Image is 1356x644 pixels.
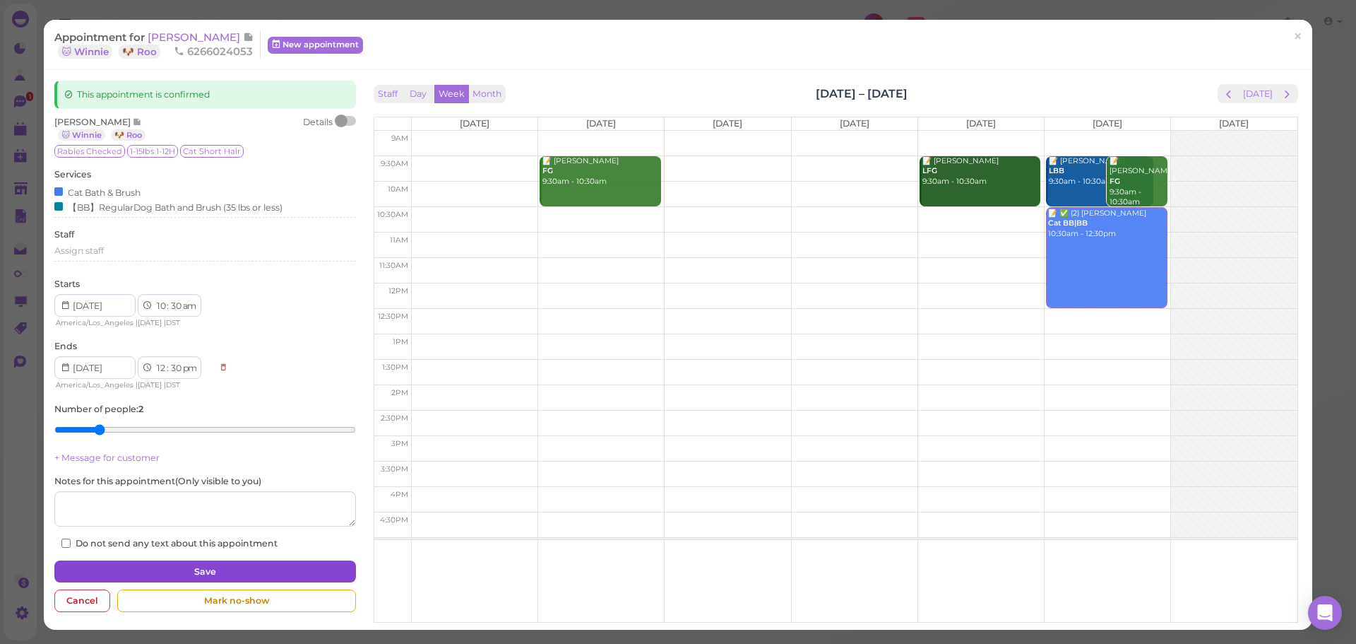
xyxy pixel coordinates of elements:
span: [DATE] [1219,118,1249,129]
span: [DATE] [138,318,162,327]
b: LBB [1049,166,1064,175]
b: Cat BB|BB [1048,218,1088,228]
span: 10:30am [377,210,408,219]
div: | | [54,317,212,329]
div: 【BB】RegularDog Bath and Brush (35 lbs or less) [54,199,282,214]
span: 1-15lbs 1-12H [127,145,178,158]
span: × [1293,27,1302,47]
div: Open Intercom Messenger [1308,596,1342,630]
span: 3:30pm [381,464,408,474]
span: America/Los_Angeles [56,318,133,327]
label: Staff [54,228,74,241]
div: 📝 [PERSON_NAME] 9:30am - 10:30am [1048,156,1153,187]
span: 9:30am [381,159,408,168]
span: DST [166,318,180,327]
label: Number of people : [54,403,143,416]
span: 2:30pm [381,414,408,423]
button: next [1276,84,1298,103]
div: Mark no-show [117,590,355,612]
a: New appointment [268,37,363,54]
span: 12:30pm [378,312,408,321]
button: Staff [374,85,402,104]
b: LFG [922,166,937,175]
button: Save [54,561,355,583]
div: Cat Bath & Brush [54,185,141,199]
span: America/Los_Angeles [56,380,133,390]
label: Notes for this appointment ( Only visible to you ) [54,475,261,488]
span: [DATE] [138,380,162,390]
a: + Message for customer [54,452,160,463]
span: DST [166,380,180,390]
div: 📝 [PERSON_NAME] 9:30am - 10:30am [1109,156,1167,208]
button: Month [468,85,506,104]
span: 1pm [393,337,408,346]
span: 11:30am [379,261,408,270]
span: 4:30pm [380,515,408,525]
span: Assign staff [54,245,104,256]
a: 🐶 Roo [119,45,160,59]
span: Rabies Checked [54,145,125,158]
span: [DATE] [966,118,996,129]
button: Week [434,85,469,104]
a: [PERSON_NAME] 🐱 Winnie 🐶 Roo [54,30,254,58]
b: FG [1110,177,1120,186]
label: Services [54,168,91,181]
div: 📝 ✅ (2) [PERSON_NAME] 10:30am - 12:30pm [1047,209,1166,240]
button: [DATE] [1239,84,1277,103]
b: 2 [138,404,143,414]
div: Appointment for [54,30,261,59]
span: Cat Short Hair [180,145,244,158]
a: 🐱 Winnie [58,129,105,141]
span: 3pm [391,439,408,448]
span: 9am [391,134,408,143]
span: [DATE] [460,118,489,129]
button: prev [1218,84,1239,103]
span: Note [243,30,254,44]
button: Day [401,85,435,104]
label: Starts [54,278,80,291]
div: 📝 [PERSON_NAME] 9:30am - 10:30am [922,156,1041,187]
label: Do not send any text about this appointment [61,537,278,550]
span: 12pm [388,286,408,295]
span: 2pm [391,388,408,397]
h2: [DATE] – [DATE] [816,86,908,102]
div: This appointment is confirmed [54,81,355,109]
div: Details [303,116,333,141]
span: [DATE] [840,118,869,129]
div: | | [54,379,212,392]
a: 🐱 Winnie [58,45,112,59]
span: Note [133,117,142,127]
div: 📝 [PERSON_NAME] 9:30am - 10:30am [542,156,661,187]
div: Cancel [54,590,110,612]
span: 10am [388,185,408,194]
span: [DATE] [1093,118,1122,129]
span: [DATE] [586,118,616,129]
span: 1:30pm [382,363,408,372]
a: 🐶 Roo [111,129,145,141]
label: Ends [54,340,77,353]
span: 6266024053 [174,45,253,58]
input: Do not send any text about this appointment [61,539,71,548]
span: [PERSON_NAME] [148,30,243,44]
span: [PERSON_NAME] [54,117,133,127]
span: [DATE] [713,118,742,129]
b: FG [542,166,553,175]
span: 4pm [391,490,408,499]
span: 11am [390,235,408,245]
a: × [1285,21,1311,54]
